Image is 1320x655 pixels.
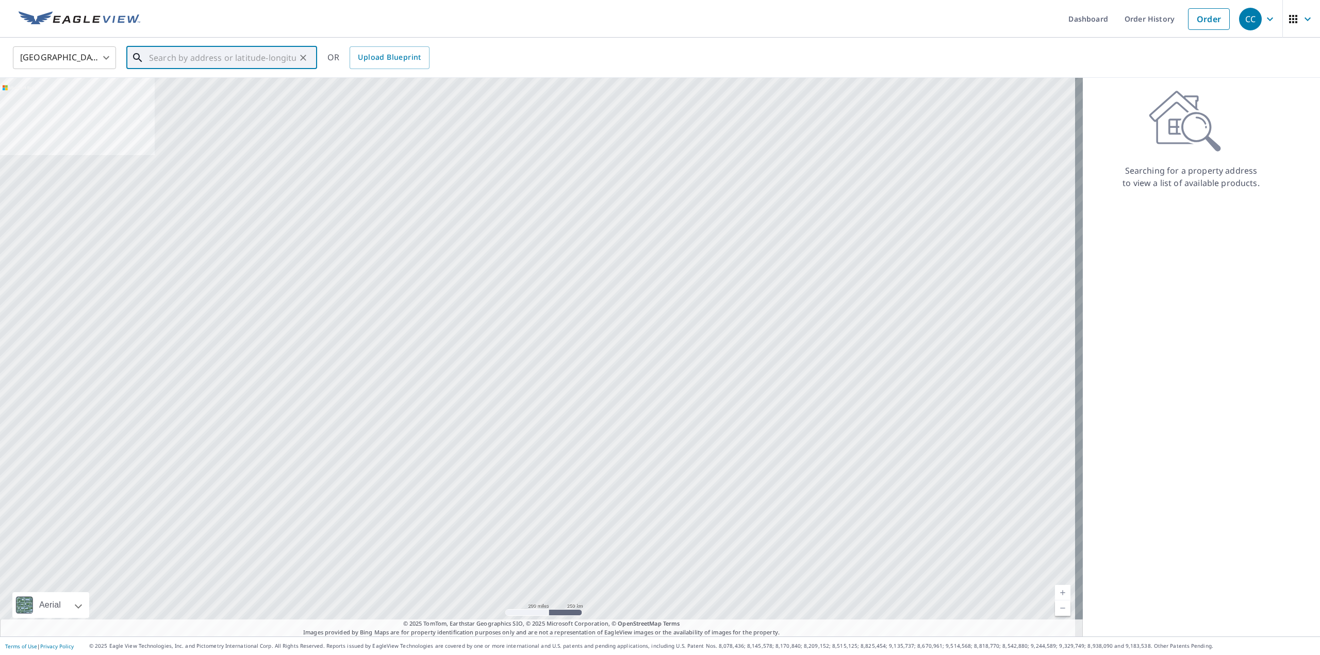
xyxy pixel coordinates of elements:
span: © 2025 TomTom, Earthstar Geographics SIO, © 2025 Microsoft Corporation, © [403,619,680,628]
p: | [5,643,74,649]
a: Current Level 5, Zoom In [1055,585,1070,600]
a: OpenStreetMap [618,619,661,627]
div: CC [1239,8,1262,30]
button: Clear [296,51,310,65]
a: Terms of Use [5,643,37,650]
a: Terms [663,619,680,627]
a: Upload Blueprint [350,46,429,69]
div: Aerial [36,592,64,618]
div: Aerial [12,592,89,618]
a: Privacy Policy [40,643,74,650]
div: [GEOGRAPHIC_DATA] [13,43,116,72]
input: Search by address or latitude-longitude [149,43,296,72]
p: Searching for a property address to view a list of available products. [1122,164,1260,189]
div: OR [327,46,430,69]
a: Order [1188,8,1230,30]
a: Current Level 5, Zoom Out [1055,600,1070,616]
p: © 2025 Eagle View Technologies, Inc. and Pictometry International Corp. All Rights Reserved. Repo... [89,642,1315,650]
img: EV Logo [19,11,140,27]
span: Upload Blueprint [358,51,421,64]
